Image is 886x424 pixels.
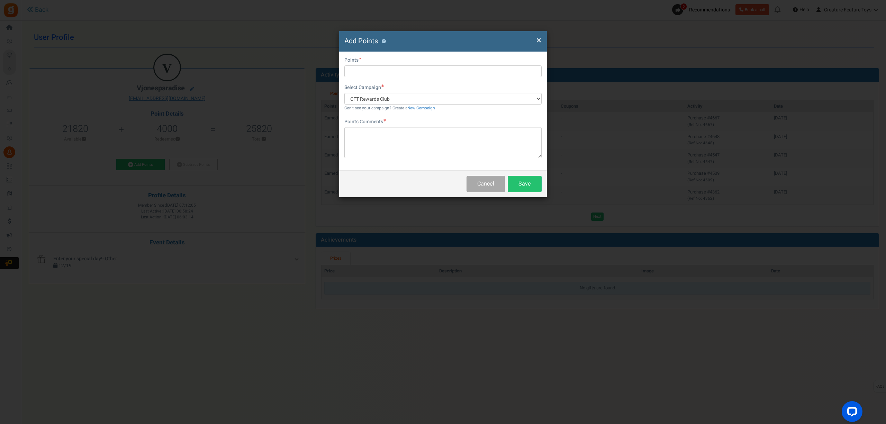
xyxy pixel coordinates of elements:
[344,84,384,91] label: Select Campaign
[467,176,505,192] button: Cancel
[344,105,435,111] small: Can't see your campaign? Create a
[536,34,541,47] span: ×
[344,57,361,64] label: Points
[407,105,435,111] a: New Campaign
[381,39,386,44] button: ?
[344,118,386,125] label: Points Comments
[508,176,542,192] button: Save
[344,36,378,46] span: Add Points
